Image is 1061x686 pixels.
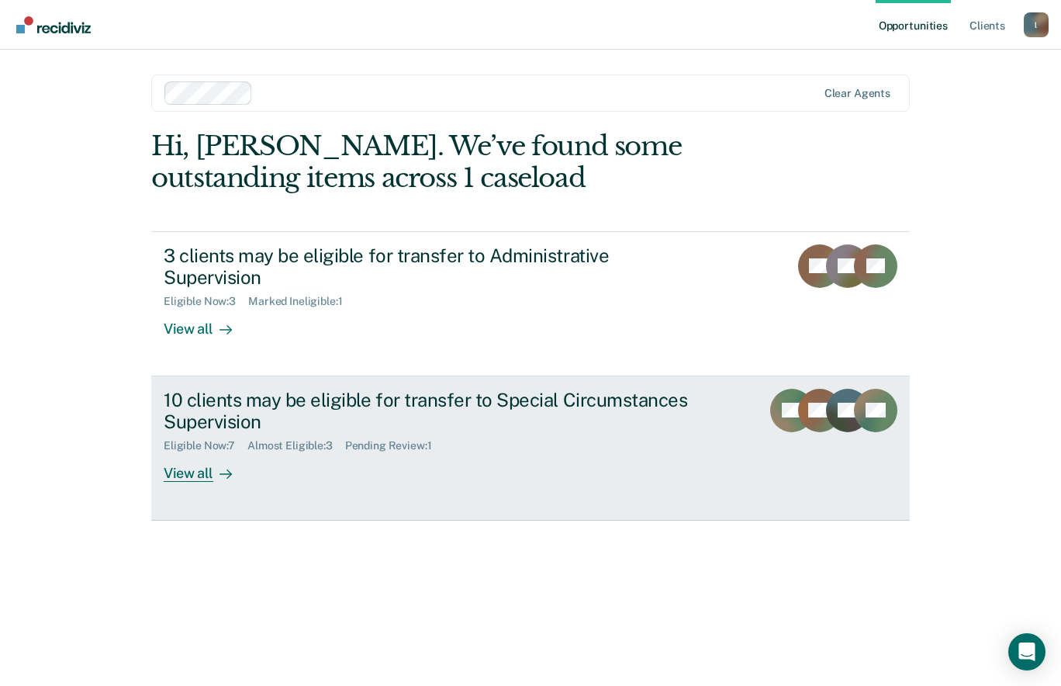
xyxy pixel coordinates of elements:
button: Profile dropdown button [1024,12,1049,37]
div: View all [164,308,251,338]
div: Marked Ineligible : 1 [248,295,354,308]
div: Open Intercom Messenger [1008,633,1045,670]
div: Clear agents [824,87,890,100]
div: Hi, [PERSON_NAME]. We’ve found some outstanding items across 1 caseload [151,130,758,194]
div: l [1024,12,1049,37]
img: Recidiviz [16,16,91,33]
a: 3 clients may be eligible for transfer to Administrative SupervisionEligible Now:3Marked Ineligib... [151,231,910,376]
div: 3 clients may be eligible for transfer to Administrative Supervision [164,244,708,289]
div: Pending Review : 1 [345,439,444,452]
div: Almost Eligible : 3 [247,439,345,452]
div: View all [164,452,251,483]
div: Eligible Now : 7 [164,439,247,452]
div: 10 clients may be eligible for transfer to Special Circumstances Supervision [164,389,708,434]
div: Eligible Now : 3 [164,295,248,308]
a: 10 clients may be eligible for transfer to Special Circumstances SupervisionEligible Now:7Almost ... [151,376,910,521]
